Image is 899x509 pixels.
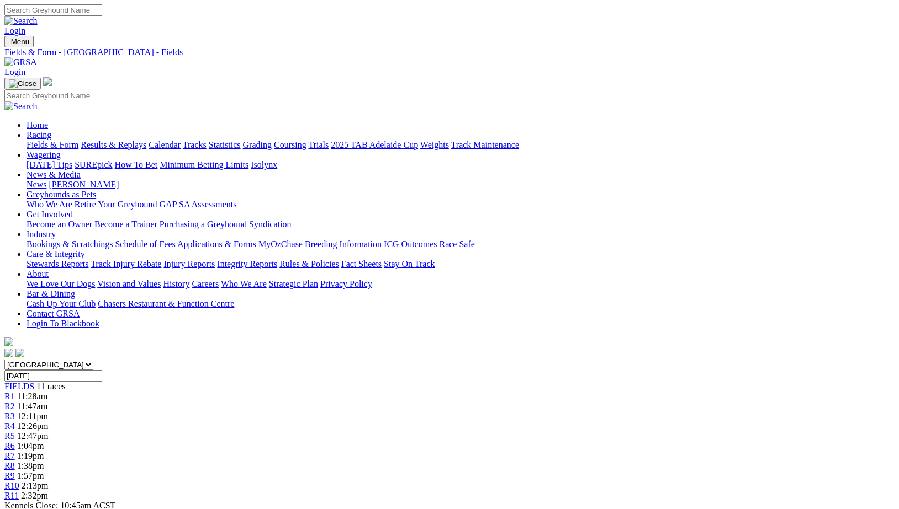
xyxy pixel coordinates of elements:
[27,180,895,190] div: News & Media
[17,421,49,431] span: 12:26pm
[27,299,895,309] div: Bar & Dining
[274,140,306,149] a: Coursing
[27,210,73,219] a: Get Involved
[4,421,15,431] a: R4
[17,451,44,460] span: 1:19pm
[4,382,34,391] a: FIELDS
[17,392,47,401] span: 11:28am
[341,259,382,269] a: Fact Sheets
[91,259,161,269] a: Track Injury Rebate
[305,239,382,249] a: Breeding Information
[279,259,339,269] a: Rules & Policies
[331,140,418,149] a: 2025 TAB Adelaide Cup
[4,491,19,500] a: R11
[17,441,44,451] span: 1:04pm
[217,259,277,269] a: Integrity Reports
[27,219,92,229] a: Become an Owner
[75,200,157,209] a: Retire Your Greyhound
[36,382,65,391] span: 11 races
[4,370,102,382] input: Select date
[4,67,25,77] a: Login
[249,219,291,229] a: Syndication
[4,26,25,35] a: Login
[21,491,48,500] span: 2:32pm
[4,451,15,460] span: R7
[4,392,15,401] a: R1
[420,140,449,149] a: Weights
[27,140,78,149] a: Fields & Form
[98,299,234,308] a: Chasers Restaurant & Function Centre
[27,259,895,269] div: Care & Integrity
[4,471,15,480] a: R9
[4,441,15,451] a: R6
[384,259,435,269] a: Stay On Track
[221,279,267,288] a: Who We Are
[27,200,72,209] a: Who We Are
[27,289,75,298] a: Bar & Dining
[27,190,96,199] a: Greyhounds as Pets
[27,170,81,179] a: News & Media
[4,36,34,47] button: Toggle navigation
[320,279,372,288] a: Privacy Policy
[4,481,19,490] a: R10
[11,37,29,46] span: Menu
[4,57,37,67] img: GRSA
[27,239,895,249] div: Industry
[27,130,51,140] a: Racing
[27,200,895,210] div: Greyhounds as Pets
[4,101,38,111] img: Search
[15,349,24,357] img: twitter.svg
[149,140,181,149] a: Calendar
[43,77,52,86] img: logo-grsa-white.png
[27,120,48,130] a: Home
[27,160,72,169] a: [DATE] Tips
[17,471,44,480] span: 1:57pm
[17,401,47,411] span: 11:47am
[308,140,329,149] a: Trials
[4,401,15,411] a: R2
[160,160,248,169] a: Minimum Betting Limits
[160,200,237,209] a: GAP SA Assessments
[27,269,49,278] a: About
[4,411,15,421] a: R3
[251,160,277,169] a: Isolynx
[27,309,80,318] a: Contact GRSA
[4,337,13,346] img: logo-grsa-white.png
[4,47,895,57] a: Fields & Form - [GEOGRAPHIC_DATA] - Fields
[27,319,99,328] a: Login To Blackbook
[94,219,157,229] a: Become a Trainer
[451,140,519,149] a: Track Maintenance
[115,160,158,169] a: How To Bet
[27,219,895,229] div: Get Involved
[27,160,895,170] div: Wagering
[27,180,46,189] a: News
[27,299,96,308] a: Cash Up Your Club
[27,239,113,249] a: Bookings & Scratchings
[22,481,49,490] span: 2:13pm
[163,279,189,288] a: History
[115,239,175,249] a: Schedule of Fees
[192,279,219,288] a: Careers
[17,411,48,421] span: 12:11pm
[160,219,247,229] a: Purchasing a Greyhound
[27,229,56,239] a: Industry
[4,461,15,470] a: R8
[4,431,15,441] a: R5
[243,140,272,149] a: Grading
[97,279,161,288] a: Vision and Values
[27,279,895,289] div: About
[439,239,474,249] a: Race Safe
[163,259,215,269] a: Injury Reports
[75,160,112,169] a: SUREpick
[4,4,102,16] input: Search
